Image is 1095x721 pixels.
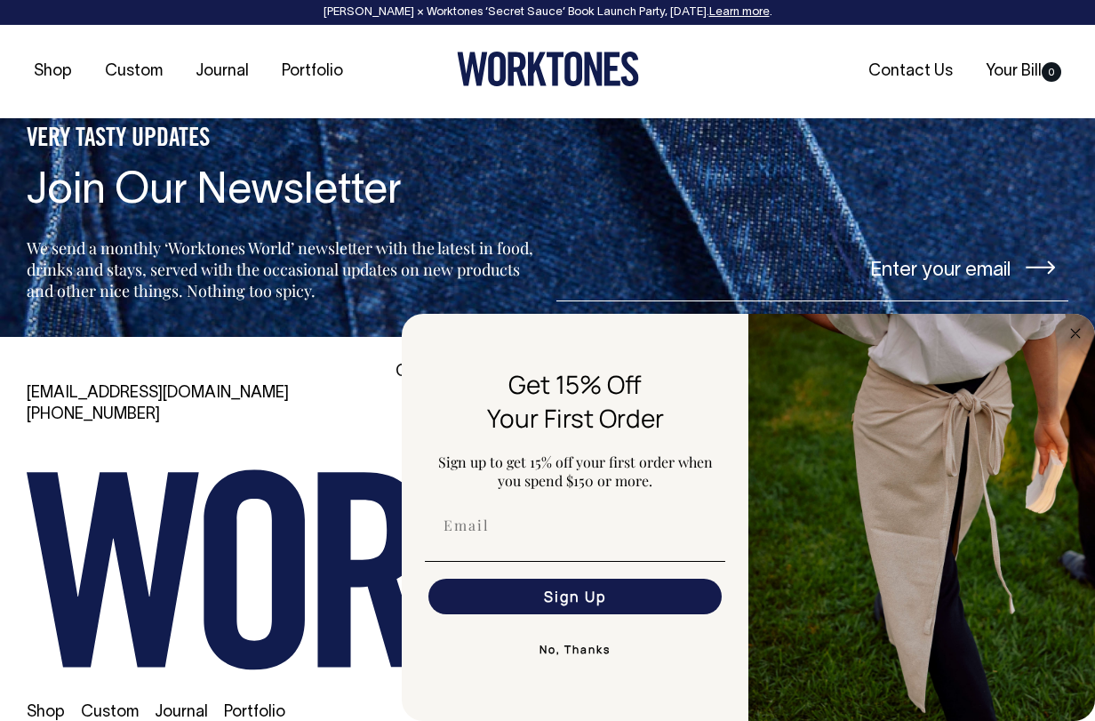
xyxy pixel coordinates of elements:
[27,705,65,720] a: Shop
[188,57,256,86] a: Journal
[81,705,139,720] a: Custom
[1065,323,1086,344] button: Close dialog
[487,401,664,435] span: Your First Order
[27,124,539,155] h5: VERY TASTY UPDATES
[425,561,725,562] img: underline
[428,508,722,543] input: Email
[27,169,539,216] h4: Join Our Newsletter
[18,6,1077,19] div: [PERSON_NAME] × Worktones ‘Secret Sauce’ Book Launch Party, [DATE]. .
[27,237,539,301] p: We send a monthly ‘Worktones World’ newsletter with the latest in food, drinks and stays, served ...
[438,453,713,490] span: Sign up to get 15% off your first order when you spend $150 or more.
[709,7,770,18] a: Learn more
[1042,62,1061,82] span: 0
[402,314,1095,721] div: FLYOUT Form
[155,705,208,720] a: Journal
[556,235,1068,301] input: Enter your email
[27,407,160,422] a: [PHONE_NUMBER]
[27,57,79,86] a: Shop
[861,57,960,86] a: Contact Us
[383,362,713,447] div: G01/[STREET_ADDRESS][PERSON_NAME] ([GEOGRAPHIC_DATA]) [GEOGRAPHIC_DATA] 2010 [GEOGRAPHIC_DATA]
[748,314,1095,721] img: 5e34ad8f-4f05-4173-92a8-ea475ee49ac9.jpeg
[224,705,285,720] a: Portfolio
[98,57,170,86] a: Custom
[428,579,722,614] button: Sign Up
[275,57,350,86] a: Portfolio
[979,57,1068,86] a: Your Bill0
[508,367,642,401] span: Get 15% Off
[27,386,289,401] a: [EMAIL_ADDRESS][DOMAIN_NAME]
[425,632,725,668] button: No, Thanks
